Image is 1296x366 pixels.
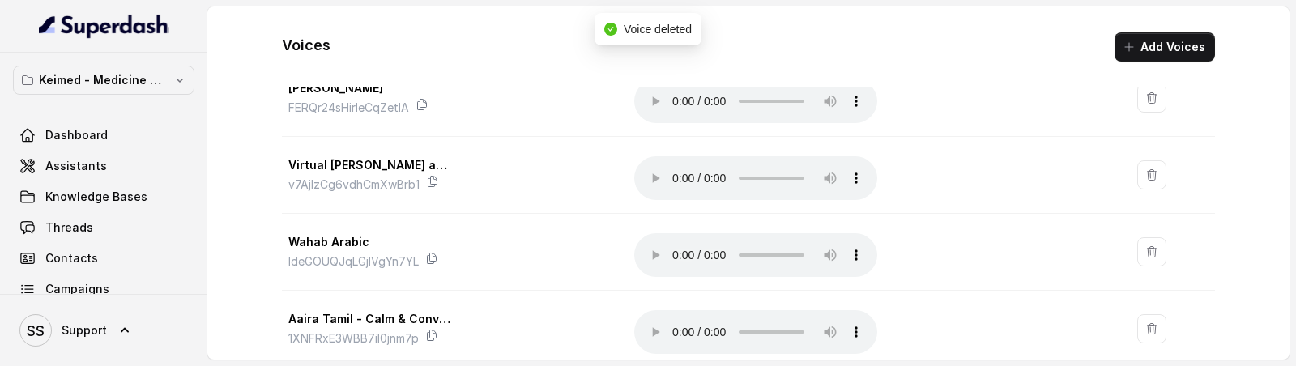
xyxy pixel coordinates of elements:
audio: Your browser does not support the audio element. [634,156,877,200]
a: Contacts [13,244,194,273]
p: [PERSON_NAME] [288,79,450,98]
h1: Voices [282,32,330,62]
p: Wahab Arabic [288,232,450,252]
p: FERQr24sHirleCqZetlA [288,98,409,117]
a: Knowledge Bases [13,182,194,211]
span: check-circle [604,23,617,36]
a: Support [13,308,194,353]
span: Contacts [45,250,98,266]
p: ldeGOUQJqLGjlVgYn7YL [288,252,419,271]
span: Threads [45,219,93,236]
p: Keimed - Medicine Order Collection Demo [39,70,168,90]
span: Voice deleted [624,23,692,36]
span: Knowledge Bases [45,189,147,205]
button: Add Voices [1115,32,1215,62]
img: light.svg [39,13,169,39]
span: Campaigns [45,281,109,297]
text: SS [27,322,45,339]
span: Dashboard [45,127,108,143]
a: Campaigns [13,274,194,304]
p: Aaira Tamil - Calm & Conversational Voice [288,309,450,329]
a: Dashboard [13,121,194,150]
p: v7AjIzCg6vdhCmXwBrb1 [288,175,420,194]
p: 1XNFRxE3WBB7iI0jnm7p [288,329,419,348]
span: Support [62,322,107,338]
button: Keimed - Medicine Order Collection Demo [13,66,194,95]
audio: Your browser does not support the audio element. [634,233,877,277]
audio: Your browser does not support the audio element. [634,310,877,354]
audio: Your browser does not support the audio element. [634,79,877,123]
p: Virtual [PERSON_NAME] account [288,155,450,175]
span: Assistants [45,158,107,174]
a: Assistants [13,151,194,181]
a: Threads [13,213,194,242]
